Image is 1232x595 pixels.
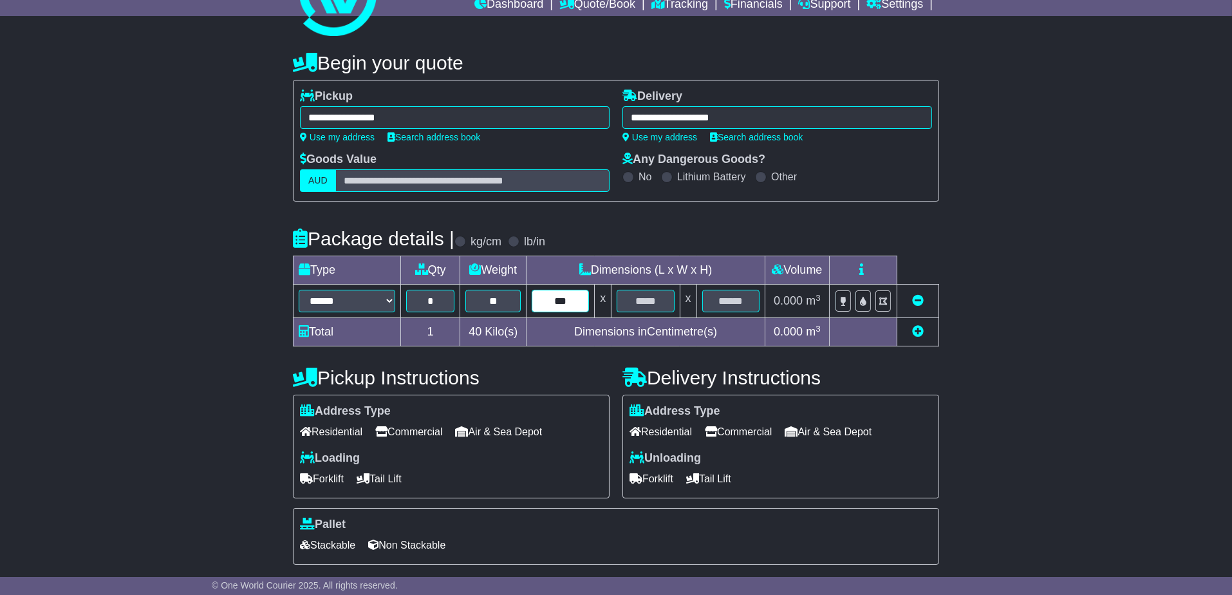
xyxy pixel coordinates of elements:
[630,451,701,466] label: Unloading
[527,256,765,285] td: Dimensions (L x W x H)
[774,294,803,307] span: 0.000
[400,256,460,285] td: Qty
[471,235,501,249] label: kg/cm
[630,404,720,419] label: Address Type
[677,171,746,183] label: Lithium Battery
[765,256,829,285] td: Volume
[912,294,924,307] a: Remove this item
[630,469,673,489] span: Forklift
[294,256,401,285] td: Type
[680,285,696,318] td: x
[300,518,346,532] label: Pallet
[300,469,344,489] span: Forklift
[456,422,543,442] span: Air & Sea Depot
[300,132,375,142] a: Use my address
[705,422,772,442] span: Commercial
[630,422,692,442] span: Residential
[300,153,377,167] label: Goods Value
[293,367,610,388] h4: Pickup Instructions
[710,132,803,142] a: Search address book
[400,318,460,346] td: 1
[300,169,336,192] label: AUD
[622,153,765,167] label: Any Dangerous Goods?
[622,132,697,142] a: Use my address
[771,171,797,183] label: Other
[460,318,527,346] td: Kilo(s)
[816,293,821,303] sup: 3
[357,469,402,489] span: Tail Lift
[774,325,803,338] span: 0.000
[816,324,821,334] sup: 3
[460,256,527,285] td: Weight
[300,535,355,555] span: Stackable
[527,318,765,346] td: Dimensions in Centimetre(s)
[469,325,481,338] span: 40
[387,132,480,142] a: Search address book
[293,52,939,73] h4: Begin your quote
[524,235,545,249] label: lb/in
[300,451,360,466] label: Loading
[300,404,391,419] label: Address Type
[686,469,731,489] span: Tail Lift
[806,325,821,338] span: m
[622,90,682,104] label: Delivery
[622,367,939,388] h4: Delivery Instructions
[300,90,353,104] label: Pickup
[294,318,401,346] td: Total
[639,171,651,183] label: No
[785,422,872,442] span: Air & Sea Depot
[300,422,362,442] span: Residential
[212,580,398,590] span: © One World Courier 2025. All rights reserved.
[368,535,445,555] span: Non Stackable
[595,285,611,318] td: x
[293,228,454,249] h4: Package details |
[375,422,442,442] span: Commercial
[806,294,821,307] span: m
[912,325,924,338] a: Add new item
